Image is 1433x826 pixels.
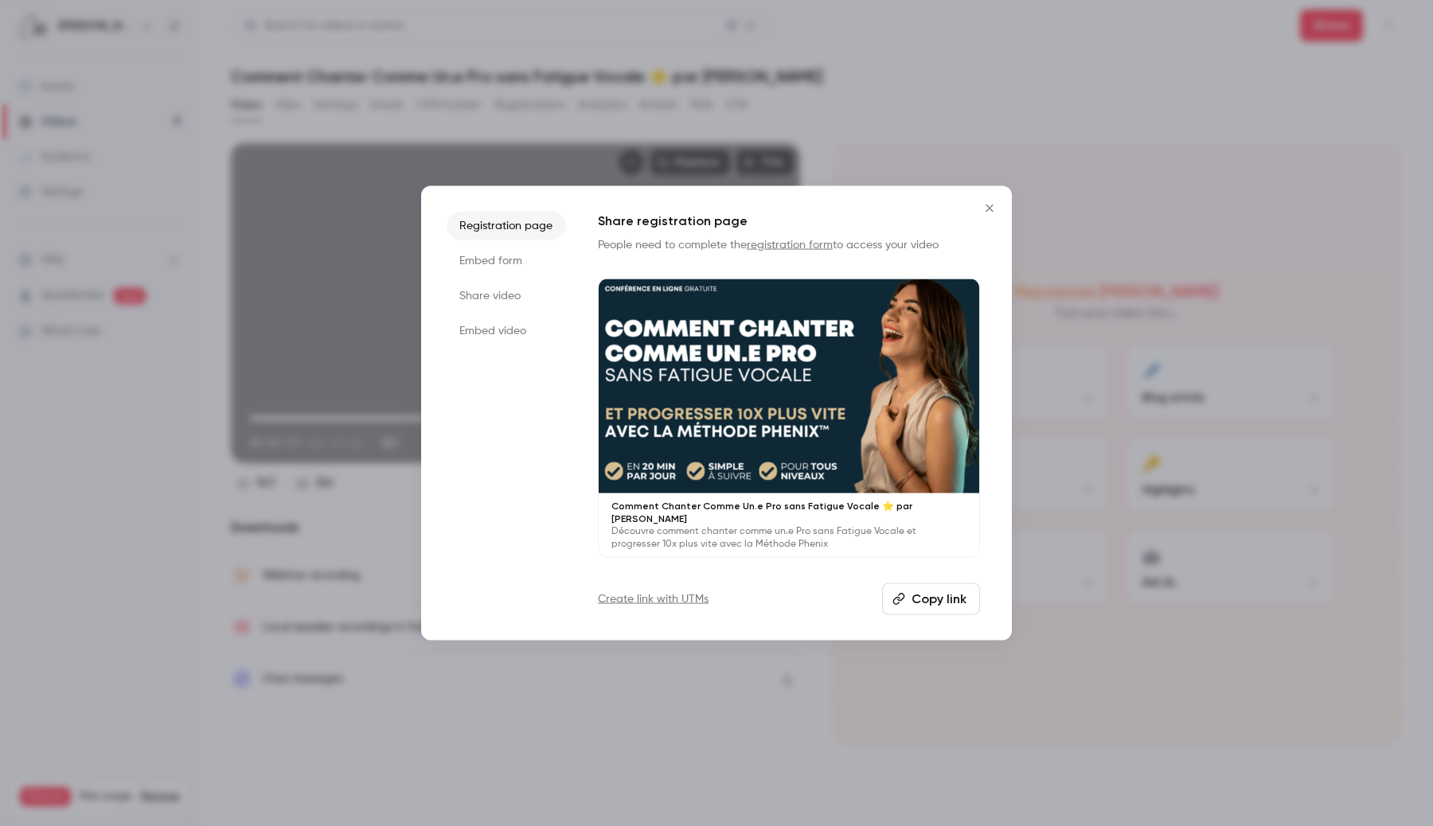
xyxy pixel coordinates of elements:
p: People need to complete the to access your video [598,237,980,253]
h1: Share registration page [598,212,980,231]
li: Embed video [447,317,566,345]
a: Create link with UTMs [598,590,709,606]
a: registration form [747,240,833,251]
a: Comment Chanter Comme Un.e Pro sans Fatigue Vocale ⭐️ par [PERSON_NAME]Découvre comment chanter c... [598,279,980,558]
p: Comment Chanter Comme Un.e Pro sans Fatigue Vocale ⭐️ par [PERSON_NAME] [611,499,966,524]
p: Découvre comment chanter comme un.e Pro sans Fatigue Vocale et progresser 10x plus vite avec la M... [611,524,966,550]
li: Embed form [447,247,566,275]
button: Close [974,193,1005,224]
button: Copy link [882,582,980,614]
li: Share video [447,282,566,310]
li: Registration page [447,212,566,240]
